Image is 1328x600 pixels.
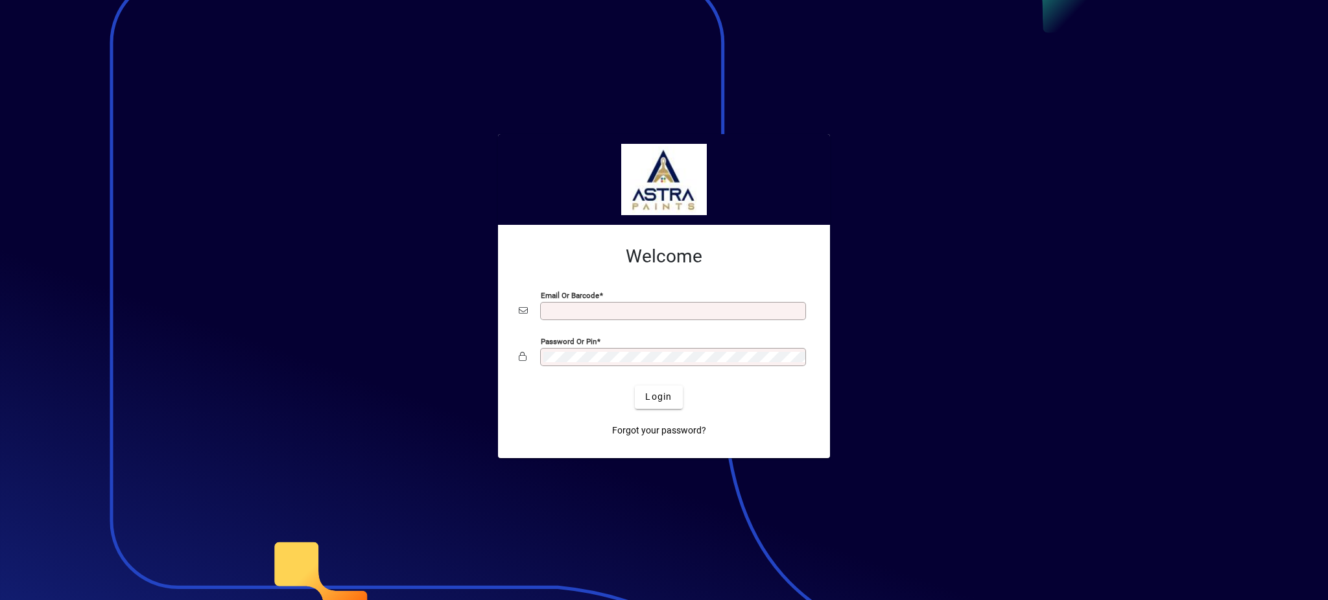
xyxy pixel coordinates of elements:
[635,386,682,409] button: Login
[607,419,711,443] a: Forgot your password?
[519,246,809,268] h2: Welcome
[541,290,599,299] mat-label: Email or Barcode
[612,424,706,437] span: Forgot your password?
[645,390,672,404] span: Login
[541,336,597,345] mat-label: Password or Pin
